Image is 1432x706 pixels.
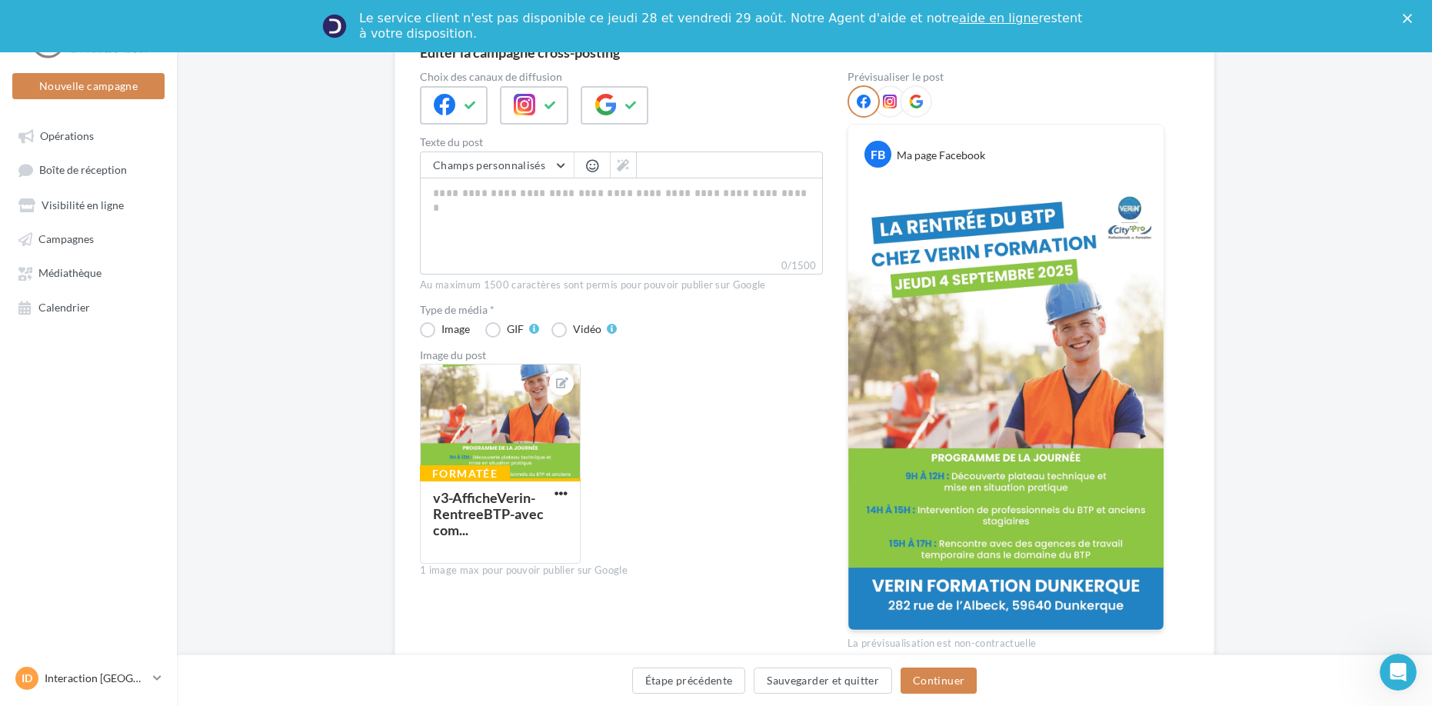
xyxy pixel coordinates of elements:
a: ID Interaction [GEOGRAPHIC_DATA] [12,664,165,693]
span: ID [22,671,32,686]
div: v3-AfficheVerin-RentreeBTP-avec com... [433,489,544,538]
div: Editer la campagne cross-posting [420,45,620,59]
div: 1 image max pour pouvoir publier sur Google [420,564,823,578]
span: Champs personnalisés [433,158,545,172]
div: Vidéo [573,324,601,335]
div: GIF [507,324,524,335]
label: 0/1500 [420,258,823,275]
iframe: Intercom live chat [1380,654,1417,691]
a: Boîte de réception [9,155,168,184]
label: Choix des canaux de diffusion [420,72,823,82]
a: Opérations [9,122,168,149]
label: Type de média * [420,305,823,315]
div: Le service client n'est pas disponible ce jeudi 28 et vendredi 29 août. Notre Agent d'aide et not... [359,11,1085,42]
span: Calendrier [38,301,90,314]
div: Au maximum 1500 caractères sont permis pour pouvoir publier sur Google [420,278,823,292]
button: Sauvegarder et quitter [754,668,892,694]
span: Boîte de réception [39,164,127,177]
img: Profile image for Service-Client [322,14,347,38]
button: Nouvelle campagne [12,73,165,99]
button: Étape précédente [632,668,746,694]
div: Image du post [420,350,823,361]
span: Médiathèque [38,267,102,280]
label: Texte du post [420,137,823,148]
span: Opérations [40,129,94,142]
div: FB [864,141,891,168]
a: Médiathèque [9,258,168,286]
a: Calendrier [9,293,168,321]
a: Visibilité en ligne [9,191,168,218]
div: Prévisualiser le post [848,72,1164,82]
div: Fermer [1403,14,1418,23]
a: Campagnes [9,225,168,252]
span: Visibilité en ligne [42,198,124,211]
button: Champs personnalisés [421,152,574,178]
p: Interaction [GEOGRAPHIC_DATA] [45,671,147,686]
div: Ma page Facebook [897,148,985,163]
a: aide en ligne [959,11,1038,25]
button: Continuer [901,668,977,694]
div: Formatée [420,465,510,482]
span: Campagnes [38,232,94,245]
div: Image [441,324,470,335]
div: La prévisualisation est non-contractuelle [848,631,1164,651]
